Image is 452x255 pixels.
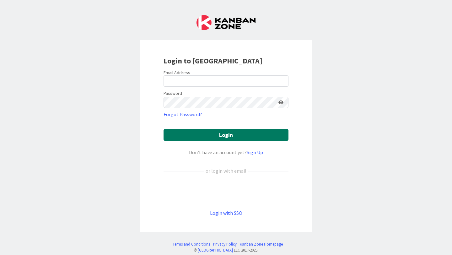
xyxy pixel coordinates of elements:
a: Privacy Policy [213,241,237,247]
a: Kanban Zone Homepage [240,241,283,247]
a: [GEOGRAPHIC_DATA] [198,247,233,252]
div: Don’t have an account yet? [164,149,288,156]
iframe: Sign in with Google Button [160,185,292,199]
label: Password [164,90,182,97]
div: © LLC 2017- 2025 . [169,247,283,253]
label: Email Address [164,70,190,75]
img: Kanban Zone [196,15,256,30]
div: or login with email [204,167,248,175]
a: Terms and Conditions [173,241,210,247]
button: Login [164,129,288,141]
b: Login to [GEOGRAPHIC_DATA] [164,56,262,66]
a: Forgot Password? [164,111,202,118]
a: Login with SSO [210,210,242,216]
a: Sign Up [247,149,263,155]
